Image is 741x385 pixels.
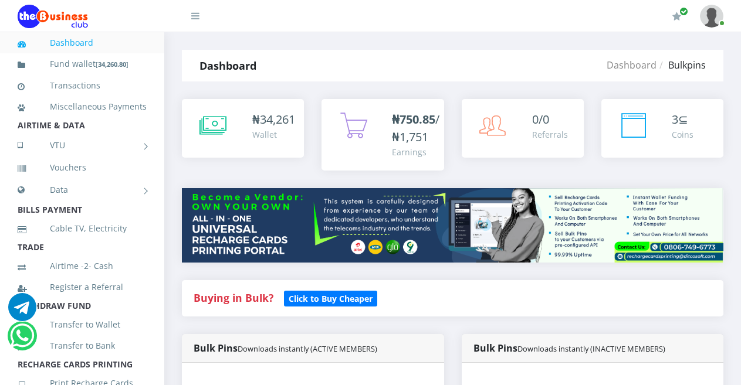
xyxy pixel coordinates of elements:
img: Logo [18,5,88,28]
img: User [700,5,723,28]
div: Referrals [532,128,568,141]
div: ⊆ [672,111,693,128]
a: Transfer to Bank [18,332,147,359]
div: Wallet [252,128,295,141]
b: 34,260.80 [98,60,126,69]
strong: Bulk Pins [194,342,377,355]
span: 0/0 [532,111,549,127]
div: Coins [672,128,693,141]
img: multitenant_rcp.png [182,188,723,263]
strong: Buying in Bulk? [194,291,273,305]
a: Miscellaneous Payments [18,93,147,120]
strong: Dashboard [199,59,256,73]
a: Data [18,175,147,205]
a: Dashboard [607,59,657,71]
small: [ ] [96,60,128,69]
span: Renew/Upgrade Subscription [679,7,688,16]
a: Register a Referral [18,274,147,301]
a: Vouchers [18,154,147,181]
a: Click to Buy Cheaper [284,291,377,305]
a: 0/0 Referrals [462,99,584,158]
span: 34,261 [260,111,295,127]
a: ₦750.85/₦1,751 Earnings [322,99,444,171]
b: Click to Buy Cheaper [289,293,373,304]
a: Transfer to Wallet [18,311,147,338]
a: Transactions [18,72,147,99]
span: /₦1,751 [392,111,439,145]
a: Chat for support [8,302,36,321]
a: Chat for support [10,331,34,350]
a: VTU [18,131,147,160]
li: Bulkpins [657,58,706,72]
i: Renew/Upgrade Subscription [672,12,681,21]
b: ₦750.85 [392,111,435,127]
small: Downloads instantly (INACTIVE MEMBERS) [517,343,665,354]
a: Airtime -2- Cash [18,253,147,280]
strong: Bulk Pins [473,342,665,355]
div: ₦ [252,111,295,128]
small: Downloads instantly (ACTIVE MEMBERS) [238,343,377,354]
a: Cable TV, Electricity [18,215,147,242]
a: Dashboard [18,29,147,56]
span: 3 [672,111,678,127]
a: Fund wallet[34,260.80] [18,50,147,78]
div: Earnings [392,146,439,158]
a: ₦34,261 Wallet [182,99,304,158]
